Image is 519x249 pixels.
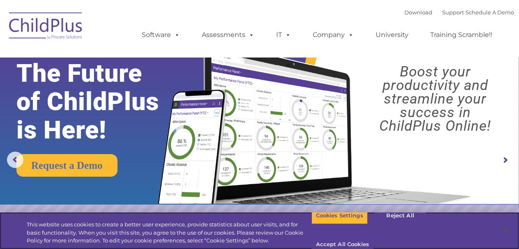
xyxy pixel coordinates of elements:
a: Training Scramble!! [422,27,501,43]
div: This website uses cookies to create a better user experience, provide statistics about user visit... [27,221,311,245]
button: Cookies Settings [311,207,368,224]
rs-layer: Boost your productivity and streamline your success in ChildPlus Online! [358,65,512,133]
font: | [405,9,514,16]
a: Download [405,9,433,16]
a: Support [443,9,464,16]
a: Software [134,27,189,43]
span: Last name [114,54,139,60]
a: IT [268,27,300,43]
a: Schedule A Demo [466,9,514,16]
img: ChildPlus by Procare Solutions [5,7,87,48]
span: Phone number [114,88,149,94]
a: Company [305,27,362,43]
a: Assessments [194,27,263,43]
button: Reject All [375,207,426,224]
a: University [368,27,417,43]
rs-layer: The Future of ChildPlus is Here! [16,59,182,144]
button: Close [497,221,515,239]
a: Request a Demo [16,154,118,177]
